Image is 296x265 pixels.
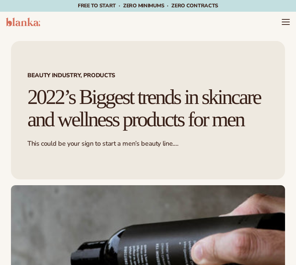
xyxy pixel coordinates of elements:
h1: 2022’s Biggest trends in skincare and wellness products for men [27,86,269,131]
span: Free to start · ZERO minimums · ZERO contracts [78,2,218,9]
summary: Menu [281,18,290,26]
span: BEAUTY INDUSTRY, PRODUCTS [27,72,269,78]
img: logo [6,18,40,26]
p: This could be your sign to start a men’s beauty line. [27,139,269,148]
